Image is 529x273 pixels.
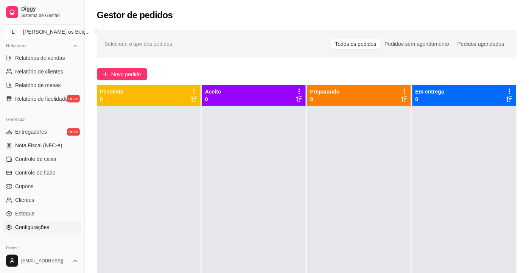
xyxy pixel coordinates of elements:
p: 0 [415,95,444,103]
span: Entregadores [15,128,47,136]
a: Entregadoresnovo [3,126,81,138]
span: Sistema de Gestão [21,12,78,19]
span: Configurações [15,224,49,231]
a: Relatório de fidelidadenovo [3,93,81,105]
span: Relatório de clientes [15,68,63,75]
p: 0 [205,95,221,103]
a: Relatório de mesas [3,79,81,91]
a: Cupons [3,181,81,193]
p: Em entrega [415,88,444,95]
h2: Gestor de pedidos [97,9,173,21]
a: Controle de fiado [3,167,81,179]
span: Diggy [21,6,78,12]
span: L [9,28,17,36]
button: Select a team [3,24,81,39]
div: [PERSON_NAME] os Beiç ... [23,28,90,36]
p: 0 [310,95,340,103]
div: Diggy [3,243,81,255]
span: Controle de fiado [15,169,56,177]
span: Relatórios de vendas [15,54,65,62]
span: [EMAIL_ADDRESS][DOMAIN_NAME] [21,258,69,264]
p: Aceito [205,88,221,95]
span: Relatório de mesas [15,81,61,89]
span: Relatórios [6,43,26,49]
span: Novo pedido [111,70,141,78]
a: Clientes [3,194,81,206]
a: DiggySistema de Gestão [3,3,81,21]
p: Preparando [310,88,340,95]
span: Relatório de fidelidade [15,95,68,103]
a: Relatório de clientes [3,66,81,78]
span: Estoque [15,210,34,218]
span: Controle de caixa [15,156,56,163]
span: Cupons [15,183,33,190]
div: Pedidos sem agendamento [381,39,453,49]
button: Novo pedido [97,68,147,80]
span: plus [103,72,108,77]
span: Selecione o tipo dos pedidos [104,40,172,48]
span: Nota Fiscal (NFC-e) [15,142,62,150]
button: [EMAIL_ADDRESS][DOMAIN_NAME] [3,252,81,270]
p: 0 [100,95,124,103]
span: Clientes [15,197,34,204]
a: Nota Fiscal (NFC-e) [3,140,81,152]
p: Pendente [100,88,124,95]
a: Estoque [3,208,81,220]
div: Todos os pedidos [331,39,381,49]
a: Relatórios de vendas [3,52,81,64]
a: Configurações [3,222,81,234]
div: Gerenciar [3,114,81,126]
div: Pedidos agendados [453,39,509,49]
a: Controle de caixa [3,153,81,165]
